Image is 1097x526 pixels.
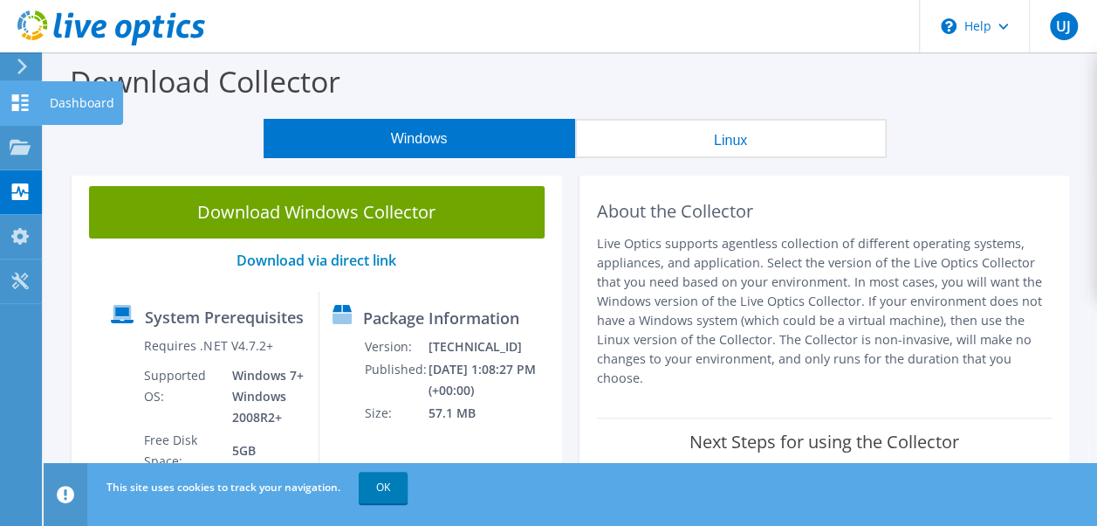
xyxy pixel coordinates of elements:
td: 5GB [219,429,305,473]
a: OK [359,472,408,503]
label: Package Information [363,309,519,327]
a: Download Windows Collector [89,186,545,239]
td: Supported OS: [143,364,218,429]
td: Free Disk Space: [143,429,218,473]
label: Download Collector [70,61,340,101]
p: Live Optics supports agentless collection of different operating systems, appliances, and applica... [597,234,1052,388]
td: Windows 7+ Windows 2008R2+ [219,364,305,429]
button: Linux [575,119,887,158]
label: System Prerequisites [145,308,304,326]
svg: \n [941,18,956,34]
span: This site uses cookies to track your navigation. [106,480,340,495]
td: [TECHNICAL_ID] [428,336,554,358]
td: 57.1 MB [428,402,554,425]
button: Windows [264,119,575,158]
span: UJ [1050,12,1078,40]
td: Version: [364,336,428,358]
td: Size: [364,402,428,425]
div: Dashboard [41,81,123,125]
label: Next Steps for using the Collector [689,432,959,453]
a: Download via direct link [237,251,396,270]
label: Requires .NET V4.7.2+ [144,337,272,355]
td: Published: [364,358,428,402]
td: [DATE] 1:08:27 PM (+00:00) [428,358,554,402]
h2: About the Collector [597,201,1052,222]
